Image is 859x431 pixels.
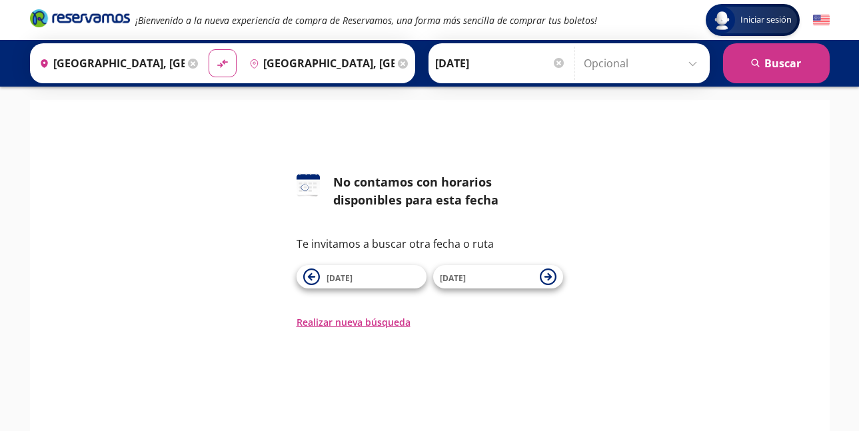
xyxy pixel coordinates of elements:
input: Buscar Destino [244,47,395,80]
button: [DATE] [433,265,563,288]
button: English [813,12,830,29]
em: ¡Bienvenido a la nueva experiencia de compra de Reservamos, una forma más sencilla de comprar tus... [135,14,597,27]
input: Buscar Origen [34,47,185,80]
span: [DATE] [440,272,466,284]
p: Te invitamos a buscar otra fecha o ruta [297,236,563,252]
a: Brand Logo [30,8,130,32]
button: [DATE] [297,265,427,288]
div: No contamos con horarios disponibles para esta fecha [333,173,563,209]
button: Buscar [723,43,830,83]
span: Iniciar sesión [735,13,797,27]
input: Opcional [584,47,703,80]
i: Brand Logo [30,8,130,28]
input: Elegir Fecha [435,47,566,80]
span: [DATE] [327,272,353,284]
button: Realizar nueva búsqueda [297,315,411,329]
